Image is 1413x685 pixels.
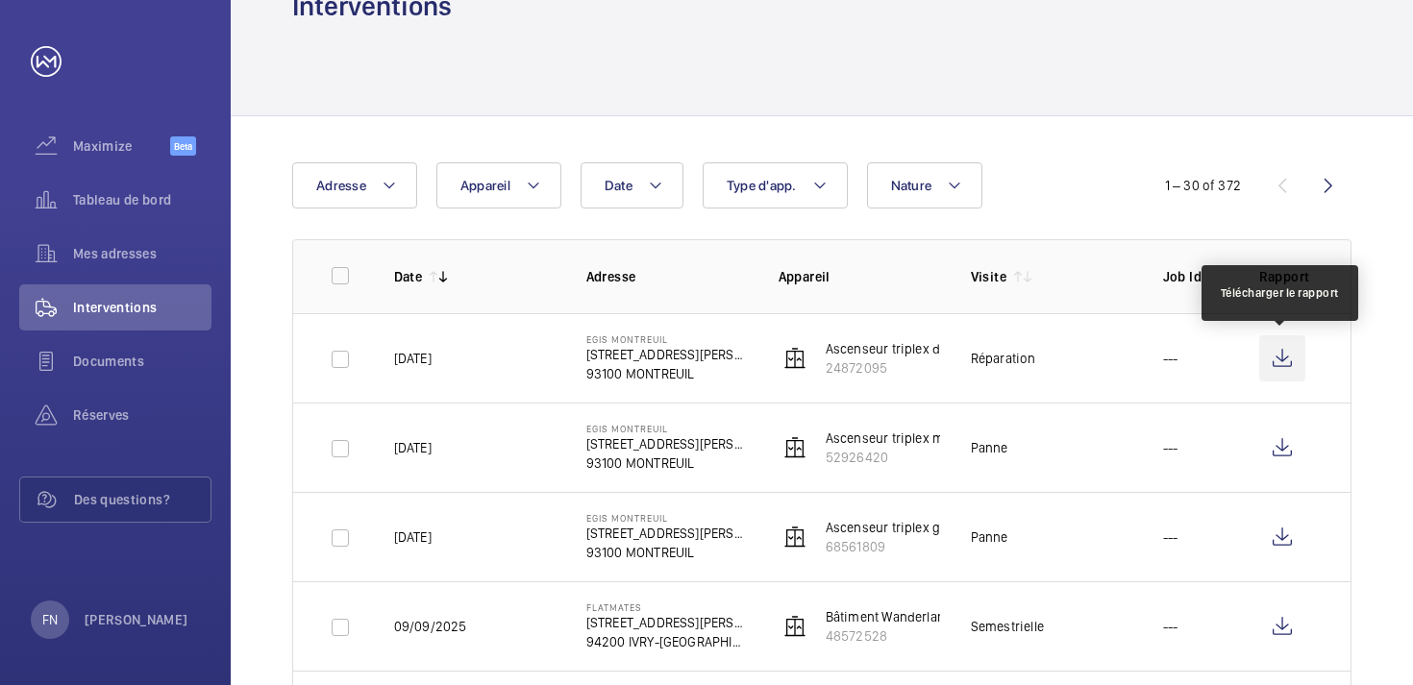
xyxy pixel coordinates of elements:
[783,526,806,549] img: elevator.svg
[891,178,932,193] span: Nature
[73,136,170,156] span: Maximize
[586,453,748,473] p: 93100 MONTREUIL
[826,339,961,358] p: Ascenseur triplex droit
[586,423,748,434] p: EGIS MONTREUIL
[826,358,961,378] p: 24872095
[73,298,211,317] span: Interventions
[1163,349,1178,368] p: ---
[394,438,432,457] p: [DATE]
[292,162,417,208] button: Adresse
[971,617,1044,636] div: Semestrielle
[826,428,970,448] p: Ascenseur triplex milieu
[42,610,58,629] p: FN
[971,267,1006,286] p: Visite
[394,617,467,636] p: 09/09/2025
[1163,527,1178,547] p: ---
[1165,176,1241,195] div: 1 – 30 of 372
[1163,267,1228,286] p: Job Id
[826,448,970,467] p: 52926420
[394,527,432,547] p: [DATE]
[85,610,188,629] p: [PERSON_NAME]
[586,601,748,613] p: FLATMATES
[586,632,748,651] p: 94200 IVRY-[GEOGRAPHIC_DATA]
[581,162,683,208] button: Date
[971,527,1008,547] div: Panne
[1221,284,1339,302] div: Télécharger le rapport
[826,518,988,537] p: Ascenseur triplex gauche A
[971,438,1008,457] div: Panne
[1163,438,1178,457] p: ---
[73,244,211,263] span: Mes adresses
[586,333,748,345] p: EGIS MONTREUIL
[394,349,432,368] p: [DATE]
[436,162,561,208] button: Appareil
[971,349,1036,368] div: Réparation
[586,267,748,286] p: Adresse
[586,512,748,524] p: EGIS MONTREUIL
[586,434,748,453] p: [STREET_ADDRESS][PERSON_NAME]
[394,267,422,286] p: Date
[73,352,211,371] span: Documents
[826,607,985,626] p: Bâtiment Wanderland droit
[586,543,748,562] p: 93100 MONTREUIL
[1163,617,1178,636] p: ---
[826,626,985,646] p: 48572528
[316,178,366,193] span: Adresse
[826,537,988,556] p: 68561809
[586,364,748,383] p: 93100 MONTREUIL
[779,267,940,286] p: Appareil
[460,178,510,193] span: Appareil
[703,162,848,208] button: Type d'app.
[727,178,797,193] span: Type d'app.
[170,136,196,156] span: Beta
[586,613,748,632] p: [STREET_ADDRESS][PERSON_NAME]
[73,190,211,209] span: Tableau de bord
[73,405,211,425] span: Réserves
[586,524,748,543] p: [STREET_ADDRESS][PERSON_NAME]
[783,615,806,638] img: elevator.svg
[783,347,806,370] img: elevator.svg
[783,436,806,459] img: elevator.svg
[605,178,632,193] span: Date
[586,345,748,364] p: [STREET_ADDRESS][PERSON_NAME]
[867,162,983,208] button: Nature
[74,490,211,509] span: Des questions?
